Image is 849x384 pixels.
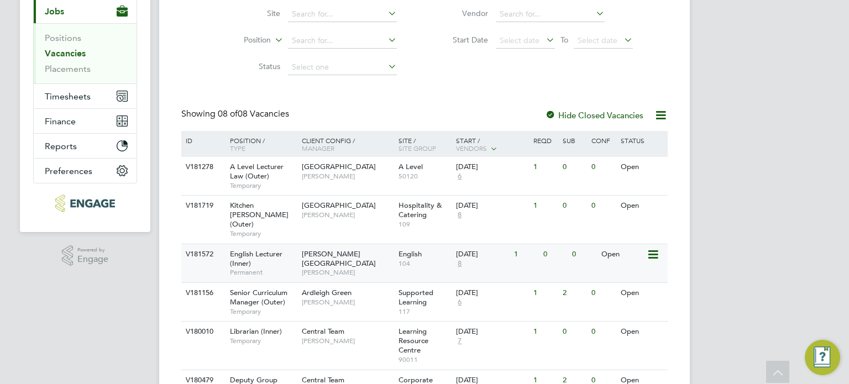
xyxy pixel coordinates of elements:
div: 0 [541,244,569,265]
div: Showing [181,108,291,120]
span: Jobs [45,6,64,17]
span: Vendors [456,144,487,152]
button: Finance [34,109,137,133]
div: 0 [589,157,617,177]
div: 1 [531,196,559,216]
div: [DATE] [456,250,509,259]
button: Reports [34,134,137,158]
span: To [557,33,572,47]
div: 1 [531,157,559,177]
span: 90011 [399,355,451,364]
div: Open [618,157,666,177]
label: Vendor [424,8,488,18]
div: Open [618,196,666,216]
div: 0 [589,322,617,342]
span: 109 [399,220,451,229]
span: 8 [456,259,463,269]
div: 0 [589,196,617,216]
div: V181278 [183,157,222,177]
span: A Level [399,162,423,171]
div: [DATE] [456,327,528,336]
span: 50120 [399,172,451,181]
span: Select date [500,35,539,45]
span: A Level Lecturer Law (Outer) [230,162,284,181]
span: Learning Resource Centre [399,327,428,355]
span: Manager [302,144,334,152]
span: 8 [456,211,463,220]
div: 0 [560,322,589,342]
span: [GEOGRAPHIC_DATA] [302,201,376,210]
div: [DATE] [456,201,528,211]
div: 0 [589,283,617,303]
div: Start / [453,131,531,159]
span: 117 [399,307,451,316]
span: 6 [456,298,463,307]
span: Librarian (Inner) [230,327,282,336]
span: Site Group [399,144,436,152]
input: Select one [288,60,397,75]
div: Client Config / [299,131,396,157]
div: V180010 [183,322,222,342]
div: 1 [531,322,559,342]
span: [PERSON_NAME] [302,268,393,277]
label: Hide Closed Vacancies [545,110,643,120]
div: [DATE] [456,162,528,172]
span: Timesheets [45,91,91,102]
span: [PERSON_NAME][GEOGRAPHIC_DATA] [302,249,376,268]
span: Temporary [230,307,296,316]
span: Select date [578,35,617,45]
span: Supported Learning [399,288,433,307]
div: V181156 [183,283,222,303]
div: Conf [589,131,617,150]
span: Kitchen [PERSON_NAME] (Outer) [230,201,289,229]
div: 0 [569,244,598,265]
div: ID [183,131,222,150]
span: Reports [45,141,77,151]
span: Ardleigh Green [302,288,352,297]
a: Go to home page [33,194,137,212]
span: Preferences [45,166,92,176]
span: [PERSON_NAME] [302,336,393,345]
div: Position / [222,131,299,157]
span: Temporary [230,336,296,345]
input: Search for... [288,7,397,22]
div: V181719 [183,196,222,216]
span: [PERSON_NAME] [302,298,393,307]
img: blackstonerecruitment-logo-retina.png [55,194,114,212]
span: 6 [456,172,463,181]
span: [GEOGRAPHIC_DATA] [302,162,376,171]
span: Permanent [230,268,296,277]
div: Reqd [531,131,559,150]
span: Senior Curriculum Manager (Outer) [230,288,287,307]
span: 08 of [218,108,238,119]
button: Preferences [34,159,137,183]
span: Engage [77,255,108,264]
div: V181572 [183,244,222,265]
span: Temporary [230,229,296,238]
span: [PERSON_NAME] [302,211,393,219]
span: Finance [45,116,76,127]
a: Placements [45,64,91,74]
div: Status [618,131,666,150]
span: English Lecturer (Inner) [230,249,282,268]
div: Open [599,244,647,265]
span: Powered by [77,245,108,255]
div: Jobs [34,23,137,83]
button: Timesheets [34,84,137,108]
a: Positions [45,33,81,43]
span: Central Team [302,327,344,336]
span: English [399,249,422,259]
div: 0 [560,157,589,177]
a: Powered byEngage [62,245,109,266]
a: Vacancies [45,48,86,59]
input: Search for... [496,7,605,22]
span: 08 Vacancies [218,108,289,119]
div: 1 [511,244,540,265]
span: 7 [456,336,463,346]
button: Engage Resource Center [805,340,840,375]
span: Hospitality & Catering [399,201,442,219]
label: Start Date [424,35,488,45]
div: Open [618,322,666,342]
span: 104 [399,259,451,268]
label: Status [217,61,280,71]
